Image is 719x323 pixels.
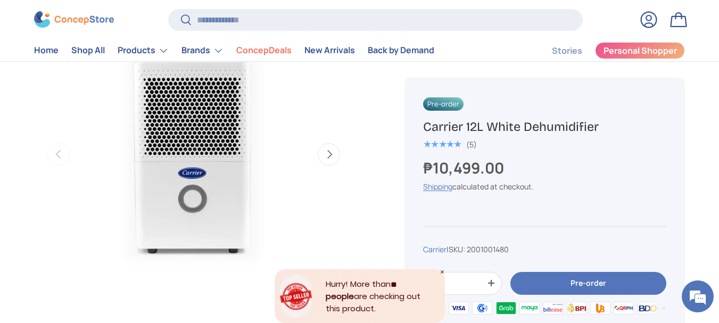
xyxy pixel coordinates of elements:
[440,269,445,275] div: Close
[541,300,565,316] img: billease
[423,244,447,254] a: Carrier
[518,300,541,316] img: maya
[22,95,186,202] span: We are offline. Please leave us a message.
[595,42,685,59] a: Personal Shopper
[55,60,179,73] div: Leave a message
[510,272,666,295] button: Pre-order
[423,97,464,111] span: Pre-order
[447,300,470,316] img: visa
[565,300,588,316] img: bpi
[526,40,685,61] nav: Secondary
[368,40,434,61] a: Back by Demand
[604,47,677,55] span: Personal Shopper
[5,212,203,250] textarea: Type your message and click 'Submit'
[34,40,434,61] nav: Primary
[175,5,200,31] div: Minimize live chat window
[470,300,494,316] img: gcash
[423,139,461,150] span: ★★★★★
[423,181,666,192] div: calculated at checkout.
[589,300,612,316] img: ubp
[175,40,230,61] summary: Brands
[423,119,666,135] h1: Carrier 12L White Dehumidifier
[423,181,452,192] a: Shipping
[34,40,59,61] a: Home
[636,300,659,316] img: bdo
[423,158,507,178] strong: ₱10,499.00
[304,40,355,61] a: New Arrivals
[467,244,509,254] span: 2001001480
[494,300,517,316] img: grabpay
[423,139,461,149] div: 5.0 out of 5.0 stars
[156,250,193,264] em: Submit
[449,244,465,254] span: SKU:
[447,244,509,254] span: |
[423,138,477,150] a: 5.0 out of 5.0 stars (5)
[612,300,635,316] img: qrph
[466,140,477,148] div: (5)
[236,40,292,61] a: ConcepDeals
[552,40,582,61] a: Stories
[111,40,175,61] summary: Products
[34,12,114,28] img: ConcepStore
[659,300,683,316] img: metrobank
[71,40,105,61] a: Shop All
